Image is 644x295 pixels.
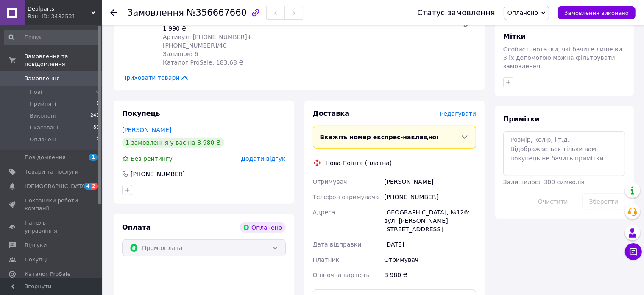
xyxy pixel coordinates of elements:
[313,241,362,248] span: Дата відправки
[163,59,243,66] span: Каталог ProSale: 183.68 ₴
[313,110,350,118] span: Доставка
[28,13,102,20] div: Ваш ID: 3482531
[25,270,70,278] span: Каталог ProSale
[313,272,370,278] span: Оціночна вартість
[96,100,99,108] span: 8
[30,88,42,96] span: Нові
[89,154,98,161] span: 1
[323,159,394,167] div: Нова Пошта (платна)
[30,136,56,143] span: Оплачені
[4,30,100,45] input: Пошук
[122,126,171,133] a: [PERSON_NAME]
[91,183,98,190] span: 2
[90,112,99,120] span: 245
[25,168,78,176] span: Товари та послуги
[25,219,78,234] span: Панель управління
[25,53,102,68] span: Замовлення та повідомлення
[25,183,87,190] span: [DEMOGRAPHIC_DATA]
[440,110,476,117] span: Редагувати
[131,155,173,162] span: Без рейтингу
[25,242,47,249] span: Відгуки
[320,134,439,140] span: Вкажіть номер експрес-накладної
[110,8,117,17] div: Повернутися назад
[122,138,224,148] div: 1 замовлення у вас на 8 980 ₴
[163,51,198,57] span: Залишок: 6
[382,267,478,283] div: 8 980 ₴
[187,8,247,18] span: №356667660
[382,189,478,205] div: [PHONE_NUMBER]
[130,170,186,178] div: [PHONE_NUMBER]
[25,197,78,212] span: Показники роботи компанії
[84,183,91,190] span: 4
[625,243,642,260] button: Чат з покупцем
[313,194,379,200] span: Телефон отримувача
[93,124,99,132] span: 89
[503,115,540,123] span: Примітки
[382,205,478,237] div: [GEOGRAPHIC_DATA], №126: вул. [PERSON_NAME][STREET_ADDRESS]
[558,6,636,19] button: Замовлення виконано
[122,110,160,118] span: Покупець
[382,174,478,189] div: [PERSON_NAME]
[313,178,347,185] span: Отримувач
[122,73,190,82] span: Приховати товари
[503,32,526,40] span: Мітки
[28,5,91,13] span: Dealparts
[240,222,285,233] div: Оплачено
[241,155,285,162] span: Додати відгук
[25,256,47,264] span: Покупці
[382,237,478,252] div: [DATE]
[30,112,56,120] span: Виконані
[30,124,59,132] span: Скасовані
[313,209,335,216] span: Адреса
[163,24,263,33] div: 1 990 ₴
[25,75,60,82] span: Замовлення
[127,8,184,18] span: Замовлення
[313,256,340,263] span: Платник
[507,9,538,16] span: Оплачено
[163,34,252,49] span: Артикул: [PHONE_NUMBER]+[PHONE_NUMBER]/40
[96,88,99,96] span: 0
[503,46,624,70] span: Особисті нотатки, які бачите лише ви. З їх допомогою можна фільтрувати замовлення
[503,179,585,185] span: Залишилося 300 символів
[30,100,56,108] span: Прийняті
[96,136,99,143] span: 2
[564,10,629,16] span: Замовлення виконано
[417,8,495,17] div: Статус замовлення
[382,252,478,267] div: Отримувач
[122,223,151,231] span: Оплата
[25,154,66,161] span: Повідомлення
